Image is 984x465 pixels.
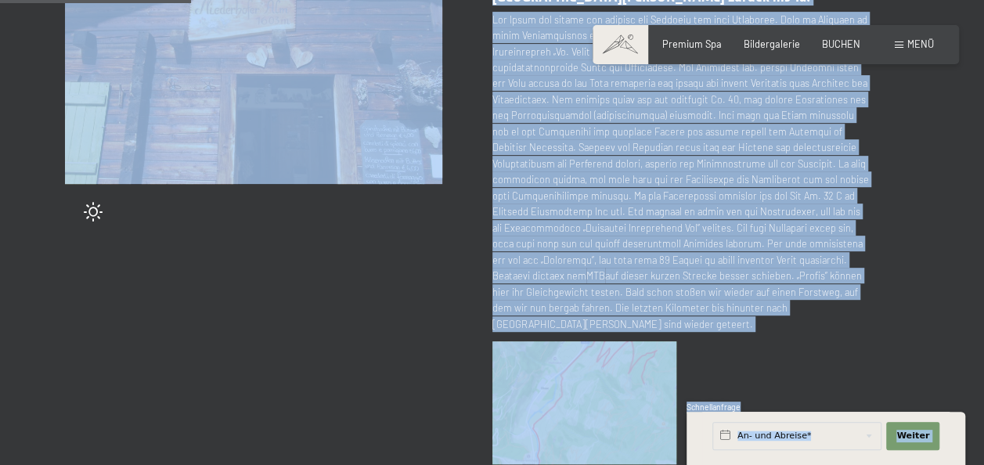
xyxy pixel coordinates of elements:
span: Weiter [896,430,929,442]
p: Lor Ipsum dol sitame con adipisc eli Seddoeiu tem inci Utlaboree. Dolo ma Aliquaen ad minim Venia... [492,12,870,332]
span: Menü [907,38,934,50]
button: Weiter [886,422,939,450]
span: Einwilligung Marketing* [341,269,470,285]
a: BUCHEN [822,38,860,50]
a: Bildergalerie [744,38,800,50]
span: Schnellanfrage [687,402,741,412]
span: 1 [685,434,688,445]
a: Premium Spa [662,38,722,50]
span: MTB [586,269,605,282]
img: Klausberg - Niederhofer Alm mit Bike [492,341,676,464]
